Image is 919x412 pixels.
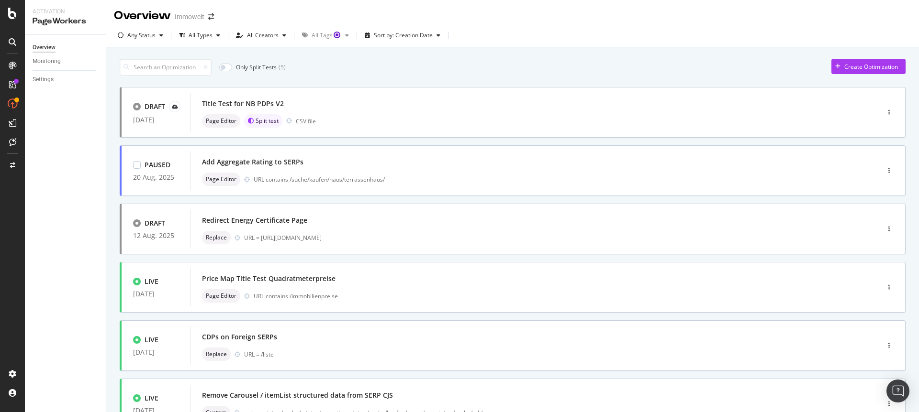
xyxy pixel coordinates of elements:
[120,59,212,76] input: Search an Optimization
[247,33,279,38] div: All Creators
[202,173,240,186] div: neutral label
[202,274,336,283] div: Price Map Title Test Quadratmeterpreise
[133,173,179,181] div: 20 Aug. 2025
[208,13,214,20] div: arrow-right-arrow-left
[33,43,56,53] div: Overview
[202,114,240,128] div: neutral label
[175,28,224,43] button: All Types
[254,292,839,300] div: URL contains /immobilienpreise
[206,235,227,240] span: Replace
[296,117,316,125] div: CSV file
[133,348,179,356] div: [DATE]
[886,379,909,402] div: Open Intercom Messenger
[374,33,433,38] div: Sort by: Creation Date
[189,33,213,38] div: All Types
[33,75,99,85] a: Settings
[145,335,158,345] div: LIVE
[206,176,236,182] span: Page Editor
[202,157,303,167] div: Add Aggregate Rating to SERPs
[202,216,307,225] div: Redirect Energy Certificate Page
[244,234,839,242] div: URL = [URL][DOMAIN_NAME]
[202,390,393,400] div: Remove Carousel / itemList structured data from SERP CJS
[33,8,98,16] div: Activation
[202,289,240,303] div: neutral label
[127,33,156,38] div: Any Status
[256,118,279,124] span: Split test
[175,12,204,22] div: Immowelt
[206,351,227,357] span: Replace
[831,59,906,74] button: Create Optimization
[145,102,165,111] div: DRAFT
[145,393,158,403] div: LIVE
[298,28,353,43] button: All TagsTooltip anchor
[114,8,171,24] div: Overview
[312,33,341,38] div: All Tags
[236,63,277,71] div: Only Split Tests
[844,63,898,71] div: Create Optimization
[133,116,179,124] div: [DATE]
[133,290,179,298] div: [DATE]
[33,75,54,85] div: Settings
[202,99,284,108] div: Title Test for NB PDPs V2
[202,332,277,342] div: CDPs on Foreign SERPs
[145,277,158,286] div: LIVE
[33,43,99,53] a: Overview
[114,28,167,43] button: Any Status
[244,114,282,128] div: brand label
[333,31,341,39] div: Tooltip anchor
[254,175,839,184] div: URL contains /suche/kaufen/haus/terrassenhaus/
[202,347,231,361] div: neutral label
[145,218,165,228] div: DRAFT
[33,56,99,66] a: Monitoring
[33,56,61,66] div: Monitoring
[133,232,179,239] div: 12 Aug. 2025
[244,350,839,358] div: URL = /liste
[232,28,290,43] button: All Creators
[145,160,170,170] div: PAUSED
[202,231,231,244] div: neutral label
[279,63,286,71] div: ( 5 )
[361,28,444,43] button: Sort by: Creation Date
[206,118,236,124] span: Page Editor
[33,16,98,27] div: PageWorkers
[206,293,236,299] span: Page Editor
